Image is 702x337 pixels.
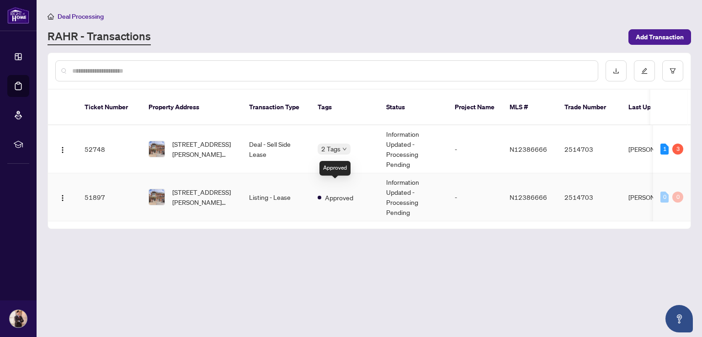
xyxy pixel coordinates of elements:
div: 1 [660,144,669,155]
th: Transaction Type [242,90,310,125]
img: logo [7,7,29,24]
td: - [447,173,502,221]
span: edit [641,68,648,74]
td: Information Updated - Processing Pending [379,173,447,221]
td: - [447,125,502,173]
th: Status [379,90,447,125]
span: N12386666 [510,145,547,153]
span: Approved [325,193,353,203]
td: Information Updated - Processing Pending [379,125,447,173]
img: thumbnail-img [149,141,165,157]
img: Logo [59,146,66,154]
a: RAHR - Transactions [48,29,151,45]
th: Ticket Number [77,90,141,125]
span: 2 Tags [321,144,340,154]
img: Profile Icon [10,310,27,327]
div: 0 [672,192,683,203]
button: Logo [55,190,70,204]
img: Logo [59,194,66,202]
span: home [48,13,54,20]
td: Deal - Sell Side Lease [242,125,310,173]
span: [STREET_ADDRESS][PERSON_NAME][PERSON_NAME] [172,187,234,207]
td: Listing - Lease [242,173,310,221]
th: Project Name [447,90,502,125]
span: Add Transaction [636,30,684,44]
span: download [613,68,619,74]
th: Trade Number [557,90,621,125]
button: download [606,60,627,81]
th: Tags [310,90,379,125]
div: 3 [672,144,683,155]
th: Last Updated By [621,90,690,125]
span: [STREET_ADDRESS][PERSON_NAME][PERSON_NAME] [172,139,234,159]
button: Open asap [665,305,693,332]
span: Deal Processing [58,12,104,21]
span: N12386666 [510,193,547,201]
td: 2514703 [557,173,621,221]
button: Logo [55,142,70,156]
div: 0 [660,192,669,203]
button: edit [634,60,655,81]
button: Add Transaction [628,29,691,45]
span: down [342,147,347,151]
th: Property Address [141,90,242,125]
td: [PERSON_NAME] [621,125,690,173]
img: thumbnail-img [149,189,165,205]
td: 52748 [77,125,141,173]
button: filter [662,60,683,81]
td: [PERSON_NAME] [621,173,690,221]
th: MLS # [502,90,557,125]
td: 51897 [77,173,141,221]
span: filter [670,68,676,74]
td: 2514703 [557,125,621,173]
div: Approved [319,161,351,176]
